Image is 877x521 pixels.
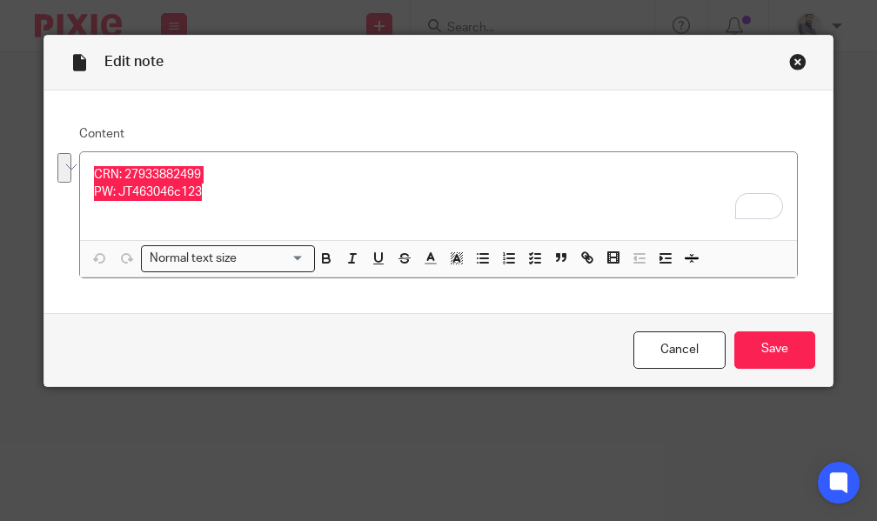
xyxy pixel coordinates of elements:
p: CRN: 27933882499 [94,166,782,184]
input: Save [734,331,815,369]
a: Cancel [633,331,726,369]
input: Search for option [242,250,305,268]
div: Close this dialog window [789,53,807,70]
span: Edit note [104,55,164,69]
p: PW: JT463046c123 [94,184,782,201]
span: Normal text size [145,250,240,268]
div: Search for option [141,245,315,272]
div: To enrich screen reader interactions, please activate Accessibility in Grammarly extension settings [80,152,796,240]
label: Content [79,125,797,143]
